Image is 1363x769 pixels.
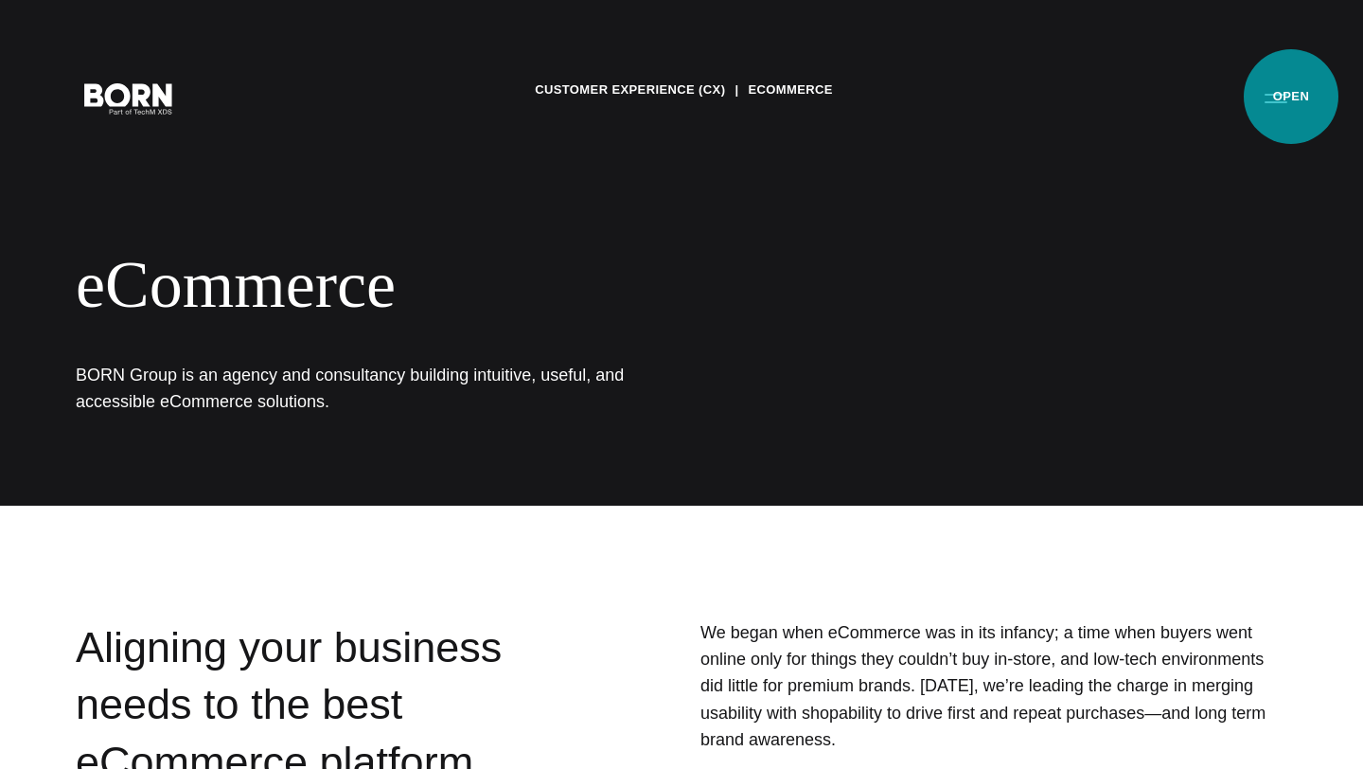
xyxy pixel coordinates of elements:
[1253,78,1299,117] button: Open
[535,76,725,104] a: Customer Experience (CX)
[748,76,832,104] a: eCommerce
[700,619,1287,753] p: We began when eCommerce was in its infancy; a time when buyers went online only for things they c...
[76,246,1155,324] div: eCommerce
[76,362,644,415] h1: BORN Group is an agency and consultancy building intuitive, useful, and accessible eCommerce solu...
